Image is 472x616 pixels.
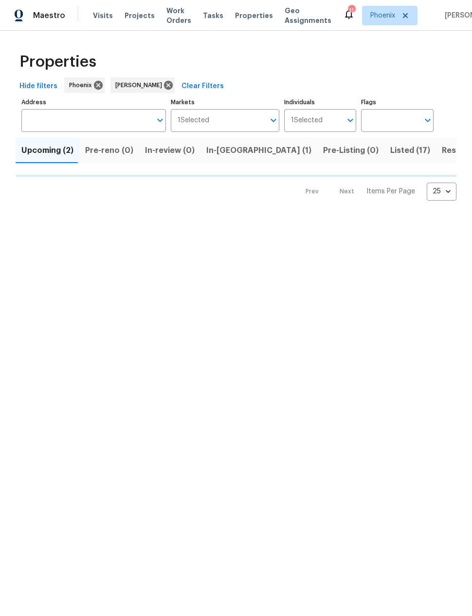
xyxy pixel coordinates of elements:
[93,11,113,20] span: Visits
[203,12,223,19] span: Tasks
[19,80,57,93] span: Hide filters
[16,77,61,95] button: Hide filters
[178,116,209,125] span: 1 Selected
[69,80,96,90] span: Phoenix
[19,57,96,67] span: Properties
[178,77,228,95] button: Clear Filters
[64,77,105,93] div: Phoenix
[182,80,224,93] span: Clear Filters
[361,99,434,105] label: Flags
[344,113,357,127] button: Open
[427,179,456,204] div: 25
[284,99,357,105] label: Individuals
[285,6,331,25] span: Geo Assignments
[370,11,395,20] span: Phoenix
[110,77,175,93] div: [PERSON_NAME]
[267,113,280,127] button: Open
[235,11,273,20] span: Properties
[33,11,65,20] span: Maestro
[296,183,456,201] nav: Pagination Navigation
[421,113,435,127] button: Open
[21,99,166,105] label: Address
[166,6,191,25] span: Work Orders
[85,144,133,157] span: Pre-reno (0)
[323,144,379,157] span: Pre-Listing (0)
[125,11,155,20] span: Projects
[366,187,415,196] p: Items Per Page
[171,99,279,105] label: Markets
[115,80,166,90] span: [PERSON_NAME]
[153,113,167,127] button: Open
[390,144,430,157] span: Listed (17)
[145,144,195,157] span: In-review (0)
[206,144,311,157] span: In-[GEOGRAPHIC_DATA] (1)
[21,144,73,157] span: Upcoming (2)
[348,6,355,16] div: 11
[291,116,323,125] span: 1 Selected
